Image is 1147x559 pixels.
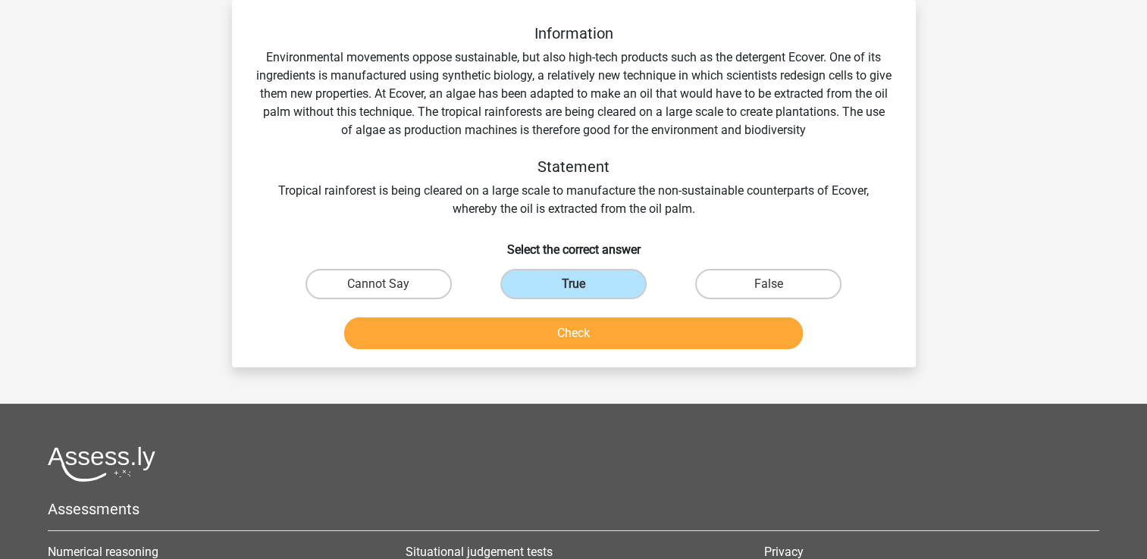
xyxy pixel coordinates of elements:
[306,269,452,299] label: Cannot Say
[48,500,1099,518] h5: Assessments
[764,545,804,559] a: Privacy
[406,545,553,559] a: Situational judgement tests
[48,545,158,559] a: Numerical reasoning
[695,269,841,299] label: False
[48,446,155,482] img: Assessly logo
[256,24,892,218] div: Environmental movements oppose sustainable, but also high-tech products such as the detergent Eco...
[256,230,892,257] h6: Select the correct answer
[500,269,647,299] label: True
[256,24,892,42] h5: Information
[344,317,803,349] button: Check
[256,158,892,176] h5: Statement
